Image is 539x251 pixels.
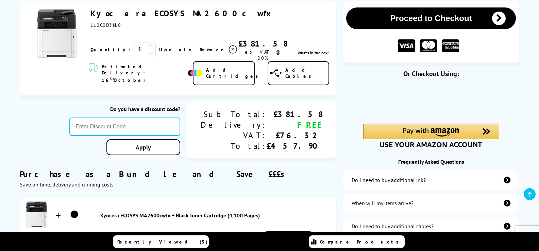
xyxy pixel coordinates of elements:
[267,120,322,130] div: FREE
[201,130,267,141] div: VAT:
[245,49,281,61] span: ex VAT @ 20%
[363,124,499,147] div: Amazon Pay - Use your Amazon account
[285,67,328,79] span: Add Cables
[238,38,288,49] div: £381.58
[260,231,317,247] a: Buy
[298,50,329,55] span: What's in the box?
[171,230,233,240] span: £504.36
[343,217,520,236] a: additional-cables
[201,141,267,151] div: Total:
[320,239,402,245] span: Compare Products
[100,230,164,240] span: £420.30
[200,47,226,53] span: Remove
[159,47,194,53] a: Update
[352,200,414,207] div: When will my items arrive?
[90,8,275,19] a: Kyocera ECOSYS MA2600cwfx
[100,212,333,219] a: Kyocera ECOSYS MA2600cwfx + Black Toner Cartridge (4,100 Pages)
[20,159,336,188] div: Purchase as a Bundle and Save £££s
[346,7,516,29] button: Proceed to Checkout
[200,44,238,55] a: Delete item from your basket
[31,8,82,59] img: Kyocera ECOSYS MA2600cwfx
[113,235,209,248] a: Recently Viewed (5)
[102,64,186,83] span: Estimated Delivery: 16 October
[442,39,459,53] img: American Express
[267,141,322,151] div: £457.90
[343,158,520,165] div: Frequently Asked Questions
[66,206,83,223] img: Kyocera ECOSYS MA2600cwfx + Black Toner Cartridge (4,100 Pages)
[309,235,405,248] a: Compare Products
[206,67,262,79] span: Add Cartridges
[420,39,437,53] img: MASTER CARD
[23,201,50,228] img: Kyocera ECOSYS MA2600cwfx + Black Toner Cartridge (4,100 Pages)
[20,181,336,188] div: Save on time, delivery and running costs
[90,22,121,28] span: 110C0D3NL0
[343,194,520,213] a: items-arrive
[343,171,520,190] a: additional-ink
[267,109,322,120] div: £381.58
[201,120,267,130] div: Delivery:
[90,47,130,53] span: Quantity:
[298,50,329,55] a: lnk_inthebox
[110,76,114,81] sup: th
[117,239,208,245] span: Recently Viewed (5)
[69,118,180,136] input: Enter Discount Code...
[188,70,203,76] img: Add Cartridges
[343,69,520,78] div: Or Checkout Using:
[106,139,180,155] a: Apply
[398,39,415,53] img: VISA
[69,106,180,112] div: Do you have a discount code?
[352,223,434,230] div: Do I need to buy additional cables?
[352,177,426,183] div: Do I need to buy additional ink?
[363,89,499,112] iframe: PayPal
[201,109,267,120] div: Sub Total:
[267,130,322,141] div: £76.32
